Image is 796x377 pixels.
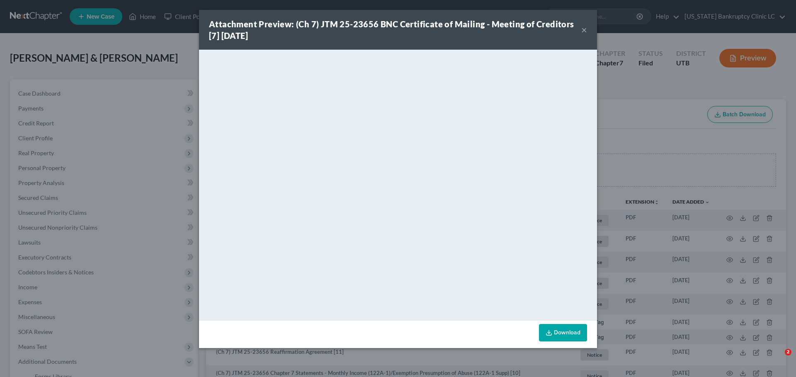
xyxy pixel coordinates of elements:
[581,25,587,35] button: ×
[209,19,574,41] strong: Attachment Preview: (Ch 7) JTM 25-23656 BNC Certificate of Mailing - Meeting of Creditors [7] [DATE]
[785,349,791,355] span: 2
[539,324,587,341] a: Download
[768,349,788,369] iframe: Intercom live chat
[199,50,597,319] iframe: <object ng-attr-data='[URL][DOMAIN_NAME]' type='application/pdf' width='100%' height='650px'></ob...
